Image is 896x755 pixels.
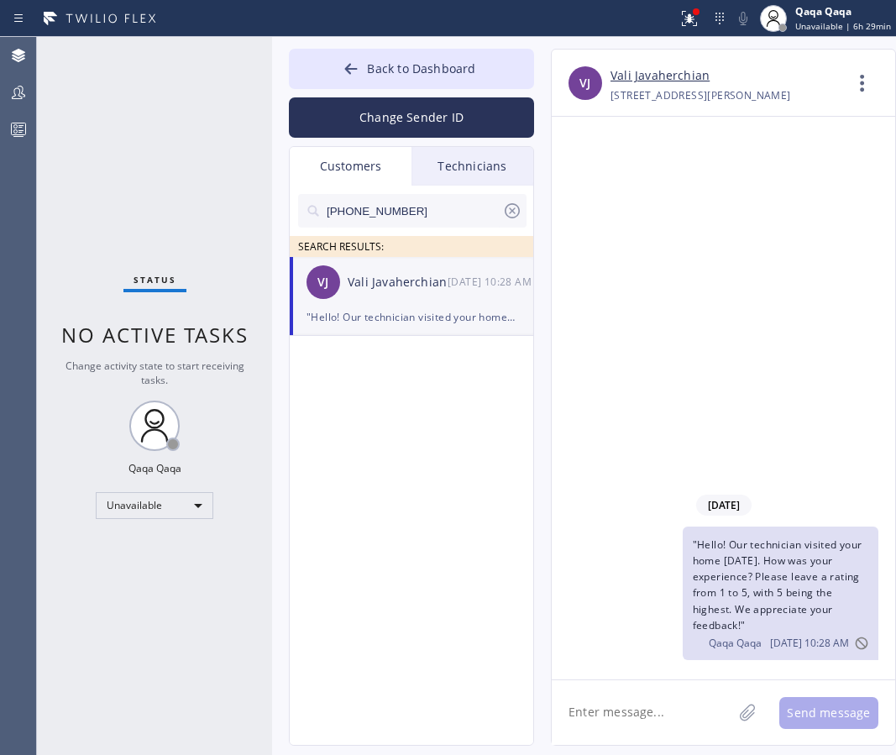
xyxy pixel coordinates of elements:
[693,537,862,632] span: "Hello! Our technician visited your home [DATE]. How was your experience? Please leave a rating f...
[795,20,891,32] span: Unavailable | 6h 29min
[610,86,791,105] div: [STREET_ADDRESS][PERSON_NAME]
[709,636,762,650] span: Qaqa Qaqa
[298,239,384,254] span: SEARCH RESULTS:
[348,273,448,292] div: Vali Javaherchian
[448,272,535,291] div: 09/16/2025 9:28 AM
[289,49,534,89] button: Back to Dashboard
[795,4,891,18] div: Qaqa Qaqa
[770,636,849,650] span: [DATE] 10:28 AM
[317,273,328,292] span: VJ
[61,321,249,349] span: No active tasks
[579,74,590,93] span: VJ
[683,527,878,660] div: 09/16/2025 9:28 AM
[289,97,534,138] button: Change Sender ID
[307,307,516,327] div: "Hello! Our technician visited your home [DATE]. How was your experience? Please leave a rating f...
[290,147,411,186] div: Customers
[731,7,755,30] button: Mute
[134,274,176,286] span: Status
[610,66,710,86] a: Vali Javaherchian
[696,495,752,516] span: [DATE]
[325,194,502,228] input: Search
[411,147,533,186] div: Technicians
[96,492,213,519] div: Unavailable
[367,60,475,76] span: Back to Dashboard
[128,461,181,475] div: Qaqa Qaqa
[779,697,878,729] button: Send message
[65,359,244,387] span: Change activity state to start receiving tasks.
